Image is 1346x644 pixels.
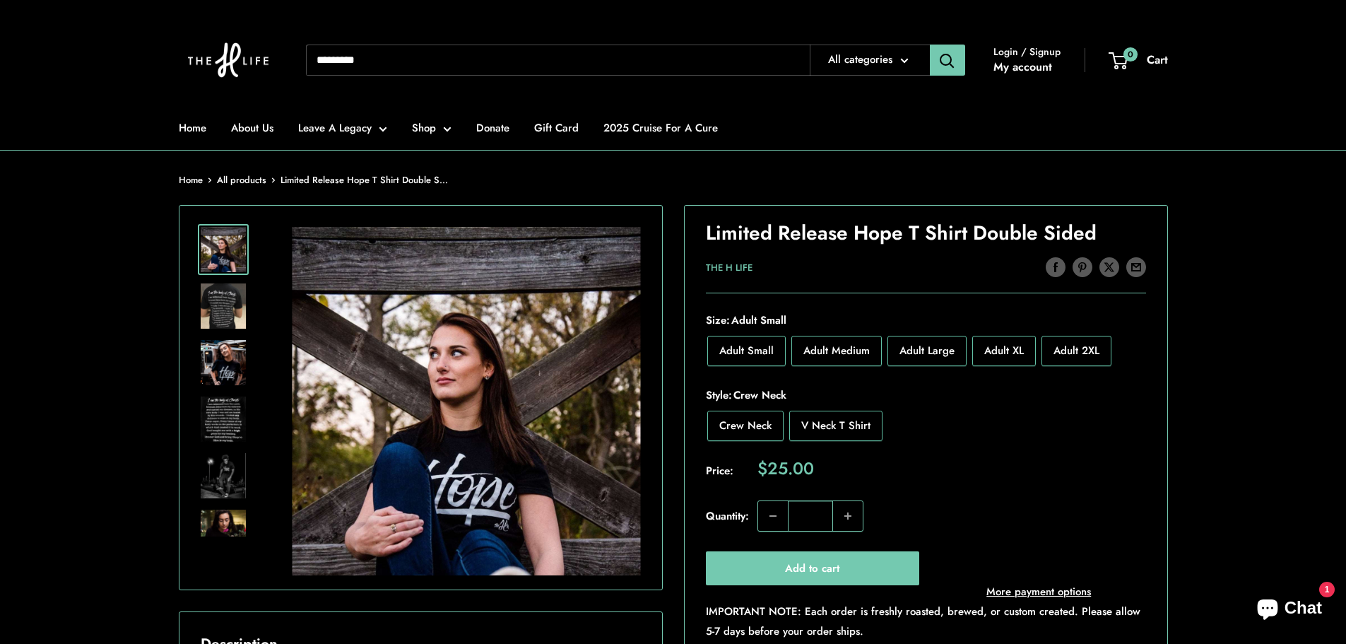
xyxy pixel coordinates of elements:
img: Limited Release Hope T Shirt Double Sided [201,340,246,385]
inbox-online-store-chat: Shopify online store chat [1244,587,1335,633]
label: Crew Neck [707,411,784,441]
span: Adult Small [730,312,786,328]
a: Tweet on Twitter [1099,256,1119,277]
a: All products [217,173,266,187]
a: Pin on Pinterest [1073,256,1092,277]
a: Gift Card [534,118,579,138]
h1: Limited Release Hope T Shirt Double Sided [706,219,1146,247]
a: More payment options [932,582,1146,602]
a: 2025 Cruise For A Cure [603,118,718,138]
a: My account [993,57,1052,78]
button: Increase quantity [833,501,863,531]
a: Share on Facebook [1046,256,1065,277]
button: Decrease quantity [758,501,788,531]
label: Adult 2XL [1041,336,1111,366]
span: V Neck T Shirt [801,418,870,433]
a: Leave A Legacy [298,118,387,138]
span: Adult Large [899,343,955,358]
span: Cart [1147,52,1168,68]
span: Price: [706,460,757,481]
img: Limited Release Hope T Shirt Double Sided [201,510,246,555]
input: Quantity [788,501,833,531]
span: Adult XL [984,343,1024,358]
span: Style: [706,385,1146,405]
span: $25.00 [757,460,814,477]
label: Adult Small [707,336,786,366]
img: Limited Release Hope T Shirt Double Sided [201,227,246,272]
img: Limited Release Hope T Shirt Double Sided [293,227,641,575]
span: Size: [706,310,1146,330]
label: Quantity: [706,496,757,532]
span: Limited Release Hope T Shirt Double S... [281,173,448,187]
img: The H Life [179,14,278,106]
label: V Neck T Shirt [789,411,882,441]
img: Limited Release Hope T Shirt Double Sided [201,453,246,498]
a: Donate [476,118,509,138]
img: Limited Release Hope T Shirt Double Sided [201,283,246,329]
span: Crew Neck [732,387,786,403]
label: Adult Medium [791,336,882,366]
span: Adult Small [719,343,774,358]
input: Search... [306,45,810,76]
a: Home [179,173,203,187]
button: Search [930,45,965,76]
p: IMPORTANT NOTE: Each order is freshly roasted, brewed, or custom created. Please allow 5-7 days b... [706,602,1146,641]
a: Shop [412,118,451,138]
a: 0 Cart [1110,49,1168,71]
span: Adult 2XL [1053,343,1099,358]
label: Adult Large [887,336,967,366]
button: Add to cart [706,551,920,585]
label: Adult XL [972,336,1036,366]
span: Adult Medium [803,343,870,358]
img: Limited Release Hope T Shirt Double Sided [201,397,246,442]
a: About Us [231,118,273,138]
span: Crew Neck [719,418,772,433]
span: Login / Signup [993,42,1061,61]
a: Home [179,118,206,138]
a: Share by email [1126,256,1146,277]
a: The H Life [706,261,752,274]
nav: Breadcrumb [179,172,448,189]
span: 0 [1123,47,1137,61]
